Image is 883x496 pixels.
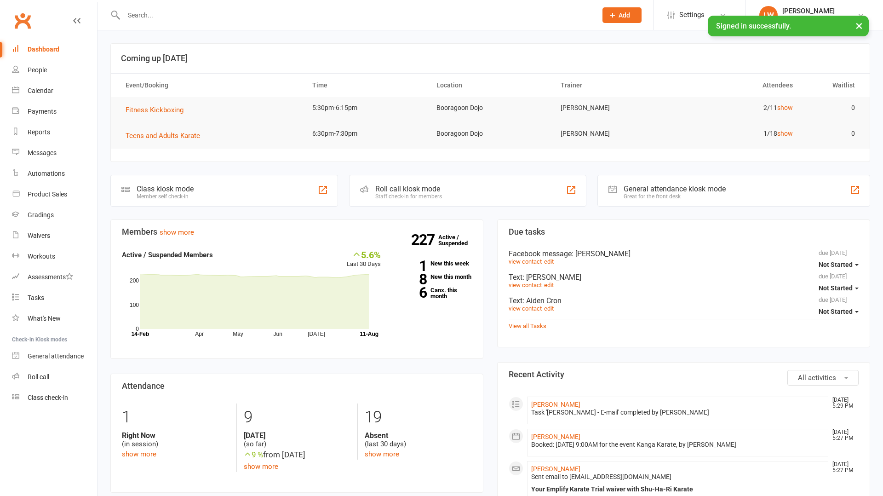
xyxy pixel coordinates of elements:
[395,272,427,286] strong: 8
[509,249,859,258] div: Facebook message
[828,397,858,409] time: [DATE] 5:29 PM
[12,184,97,205] a: Product Sales
[819,303,859,320] button: Not Started
[777,130,793,137] a: show
[28,66,47,74] div: People
[28,232,50,239] div: Waivers
[395,259,427,273] strong: 1
[28,87,53,94] div: Calendar
[428,97,552,119] td: Booragoon Dojo
[244,449,351,461] div: from [DATE]
[12,101,97,122] a: Payments
[677,123,801,144] td: 1/18
[122,431,229,440] strong: Right Now
[531,465,580,473] a: [PERSON_NAME]
[244,431,351,449] div: (so far)
[122,431,229,449] div: (in session)
[244,404,351,431] div: 9
[851,16,867,35] button: ×
[122,251,213,259] strong: Active / Suspended Members
[544,282,554,288] a: edit
[509,296,859,305] div: Text
[117,74,304,97] th: Event/Booking
[28,394,68,401] div: Class check-in
[12,122,97,143] a: Reports
[572,249,631,258] span: : [PERSON_NAME]
[12,225,97,246] a: Waivers
[365,450,399,458] a: show more
[304,123,428,144] td: 6:30pm-7:30pm
[28,273,73,281] div: Assessments
[509,305,542,312] a: view contact
[509,273,859,282] div: Text
[12,288,97,308] a: Tasks
[828,429,858,441] time: [DATE] 5:27 PM
[126,132,200,140] span: Teens and Adults Karate
[531,409,824,416] div: Task '[PERSON_NAME] - E-mail' completed by [PERSON_NAME]
[759,6,778,24] div: LW
[12,367,97,387] a: Roll call
[126,106,183,114] span: Fitness Kickboxing
[819,256,859,273] button: Not Started
[137,185,194,193] div: Class kiosk mode
[552,97,677,119] td: [PERSON_NAME]
[509,227,859,236] h3: Due tasks
[819,280,859,296] button: Not Started
[28,373,49,381] div: Roll call
[819,308,853,315] span: Not Started
[28,294,44,301] div: Tasks
[552,74,677,97] th: Trainer
[679,5,705,25] span: Settings
[28,211,54,219] div: Gradings
[428,74,552,97] th: Location
[11,9,34,32] a: Clubworx
[122,381,472,391] h3: Attendance
[304,74,428,97] th: Time
[787,370,859,386] button: All activities
[28,315,61,322] div: What's New
[28,46,59,53] div: Dashboard
[12,60,97,81] a: People
[782,7,837,15] div: [PERSON_NAME]
[28,108,57,115] div: Payments
[375,185,442,193] div: Roll call kiosk mode
[28,253,55,260] div: Workouts
[347,249,381,260] div: 5.6%
[137,193,194,200] div: Member self check-in
[365,431,472,449] div: (last 30 days)
[531,441,824,449] div: Booked: [DATE] 9:00AM for the event Kanga Karate, by [PERSON_NAME]
[28,352,84,360] div: General attendance
[509,323,546,329] a: View all Tasks
[375,193,442,200] div: Staff check-in for members
[544,258,554,265] a: edit
[602,7,642,23] button: Add
[122,450,156,458] a: show more
[12,246,97,267] a: Workouts
[12,346,97,367] a: General attendance kiosk mode
[244,450,263,459] span: 9 %
[624,193,726,200] div: Great for the front desk
[395,287,472,299] a: 6Canx. this month
[522,296,562,305] span: : Aiden Cron
[126,130,206,141] button: Teens and Adults Karate
[244,462,278,471] a: show more
[716,22,791,30] span: Signed in successfully.
[122,227,472,236] h3: Members
[438,227,479,253] a: 227Active / Suspended
[244,431,351,440] strong: [DATE]
[509,258,542,265] a: view contact
[12,81,97,101] a: Calendar
[122,404,229,431] div: 1
[395,260,472,266] a: 1New this week
[624,185,726,193] div: General attendance kiosk mode
[126,104,190,115] button: Fitness Kickboxing
[801,97,863,119] td: 0
[509,370,859,379] h3: Recent Activity
[395,274,472,280] a: 8New this month
[544,305,554,312] a: edit
[619,12,630,19] span: Add
[552,123,677,144] td: [PERSON_NAME]
[12,143,97,163] a: Messages
[677,97,801,119] td: 2/11
[12,163,97,184] a: Automations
